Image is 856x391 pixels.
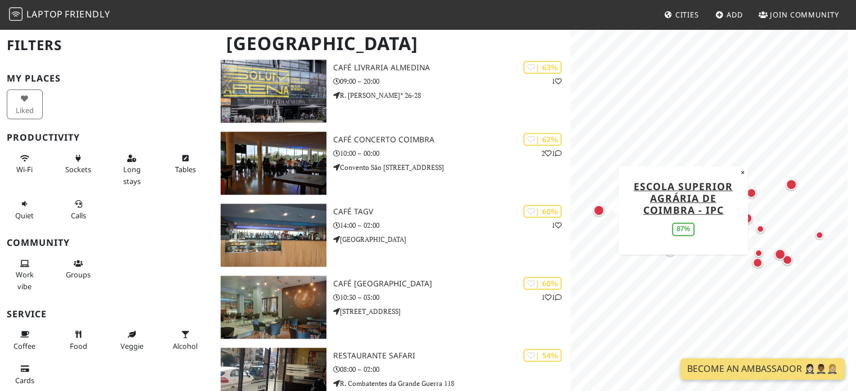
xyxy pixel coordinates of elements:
h3: Productivity [7,132,207,143]
div: | 62% [523,133,562,146]
span: Friendly [65,8,110,20]
a: Cities [660,5,703,25]
p: 14:00 – 02:00 [333,220,571,231]
span: Long stays [123,164,141,186]
div: Map marker [772,246,788,262]
button: Wi-Fi [7,149,43,179]
p: 1 [552,220,562,231]
a: Join Community [754,5,844,25]
button: Coffee [7,325,43,355]
span: Add [727,10,743,20]
span: Stable Wi-Fi [16,164,33,174]
img: LaptopFriendly [9,7,23,21]
span: Work-friendly tables [175,164,196,174]
div: 87% [672,223,694,236]
div: Map marker [780,253,795,267]
span: People working [16,269,34,291]
button: Quiet [7,195,43,224]
a: Café Livraria Almedina | 63% 1 Café Livraria Almedina 09:00 – 20:00 R. [PERSON_NAME]° 26-28 [214,60,571,123]
button: Groups [60,254,96,284]
h2: Filters [7,28,207,62]
a: Escola Superior Agrária de Coimbra - IPC [634,179,733,216]
span: Food [70,341,87,351]
h3: Service [7,309,207,320]
span: Join Community [770,10,839,20]
button: Sockets [60,149,96,179]
h3: Community [7,237,207,248]
p: 09:00 – 20:00 [333,76,571,87]
a: LaptopFriendly LaptopFriendly [9,5,110,25]
button: Tables [167,149,203,179]
span: Cities [675,10,699,20]
div: | 60% [523,277,562,290]
div: Map marker [754,222,767,236]
p: 10:00 – 00:00 [333,148,571,159]
a: Add [711,5,747,25]
span: Quiet [15,210,34,221]
div: | 54% [523,349,562,362]
button: Calls [60,195,96,224]
span: Video/audio calls [71,210,86,221]
p: 2 1 [541,148,562,159]
div: Map marker [744,186,759,200]
h1: [GEOGRAPHIC_DATA] [217,28,568,59]
span: Group tables [66,269,91,280]
a: Café Concerto Coimbra | 62% 21 Café Concerto Coimbra 10:00 – 00:00 Convento São [STREET_ADDRESS] [214,132,571,195]
span: Veggie [120,341,144,351]
button: Long stays [114,149,150,190]
h3: Café [GEOGRAPHIC_DATA] [333,279,571,289]
button: Food [60,325,96,355]
p: 08:00 – 02:00 [333,364,571,375]
p: Convento São [STREET_ADDRESS] [333,162,571,173]
button: Cards [7,359,43,389]
h3: Café Concerto Coimbra [333,135,571,145]
span: Credit cards [15,375,34,385]
div: Map marker [750,255,765,270]
a: Café Moçambique | 60% 11 Café [GEOGRAPHIC_DATA] 10:30 – 03:00 [STREET_ADDRESS] [214,276,571,339]
h3: My Places [7,73,207,84]
p: R. Combatentes da Grande Guerra 118 [333,378,571,389]
button: Close popup [737,166,748,178]
img: Café TAGV [221,204,326,267]
div: Map marker [783,177,799,192]
div: Map marker [752,246,765,260]
p: [GEOGRAPHIC_DATA] [333,234,571,245]
span: Laptop [26,8,63,20]
button: Work vibe [7,254,43,295]
p: 10:30 – 03:00 [333,292,571,303]
span: Alcohol [173,341,198,351]
a: Café TAGV | 60% 1 Café TAGV 14:00 – 02:00 [GEOGRAPHIC_DATA] [214,204,571,267]
p: 1 1 [541,292,562,303]
a: Become an Ambassador 🤵🏻‍♀️🤵🏾‍♂️🤵🏼‍♀️ [680,358,845,380]
p: 1 [552,76,562,87]
div: Map marker [813,228,826,242]
h3: Café TAGV [333,207,571,217]
img: Café Livraria Almedina [221,60,326,123]
button: Alcohol [167,325,203,355]
div: Map marker [663,244,678,258]
button: Veggie [114,325,150,355]
h3: Restaurante Safari [333,351,571,361]
span: Power sockets [65,164,91,174]
img: Café Moçambique [221,276,326,339]
div: | 60% [523,205,562,218]
img: Café Concerto Coimbra [221,132,326,195]
span: Coffee [14,341,35,351]
div: Map marker [591,203,607,218]
p: [STREET_ADDRESS] [333,306,571,317]
p: R. [PERSON_NAME]° 26-28 [333,90,571,101]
